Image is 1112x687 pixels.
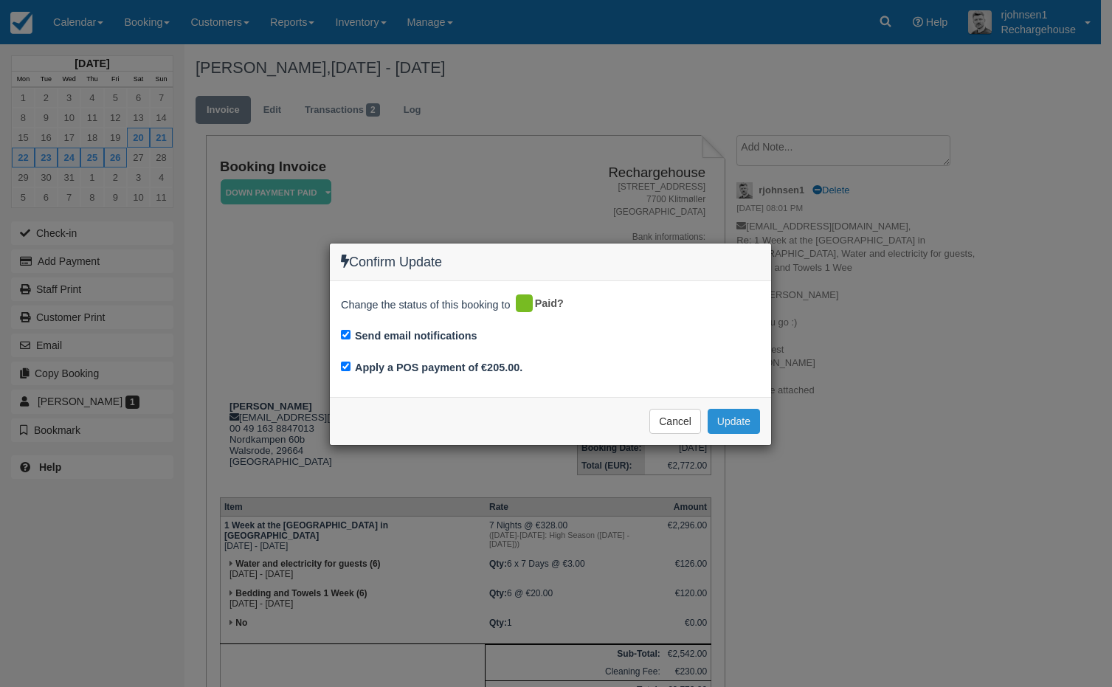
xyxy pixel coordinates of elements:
label: Apply a POS payment of €205.00. [355,362,522,373]
label: Send email notifications [355,328,477,344]
div: Paid? [514,292,575,316]
h4: Confirm Update [341,255,760,270]
button: Cancel [649,409,701,434]
span: Change the status of this booking to [341,297,511,317]
button: Update [708,409,760,434]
